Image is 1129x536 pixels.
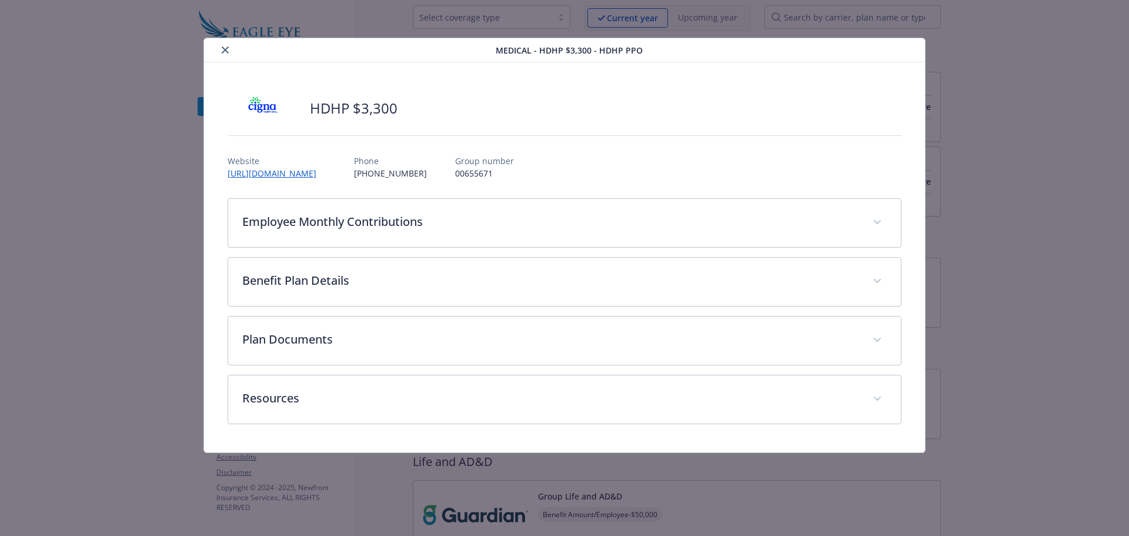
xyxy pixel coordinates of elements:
div: details for plan Medical - HDHP $3,300 - HDHP PPO [113,38,1016,453]
p: 00655671 [455,167,514,179]
div: Benefit Plan Details [228,258,901,306]
p: Benefit Plan Details [242,272,859,289]
p: Resources [242,389,859,407]
p: Website [228,155,326,167]
p: Phone [354,155,427,167]
div: Resources [228,375,901,424]
p: Plan Documents [242,331,859,348]
button: close [218,43,232,57]
h2: HDHP $3,300 [310,98,398,118]
p: Group number [455,155,514,167]
a: [URL][DOMAIN_NAME] [228,168,326,179]
p: Employee Monthly Contributions [242,213,859,231]
div: Plan Documents [228,317,901,365]
img: CIGNA [228,91,298,126]
span: Medical - HDHP $3,300 - HDHP PPO [496,44,643,56]
p: [PHONE_NUMBER] [354,167,427,179]
div: Employee Monthly Contributions [228,199,901,247]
